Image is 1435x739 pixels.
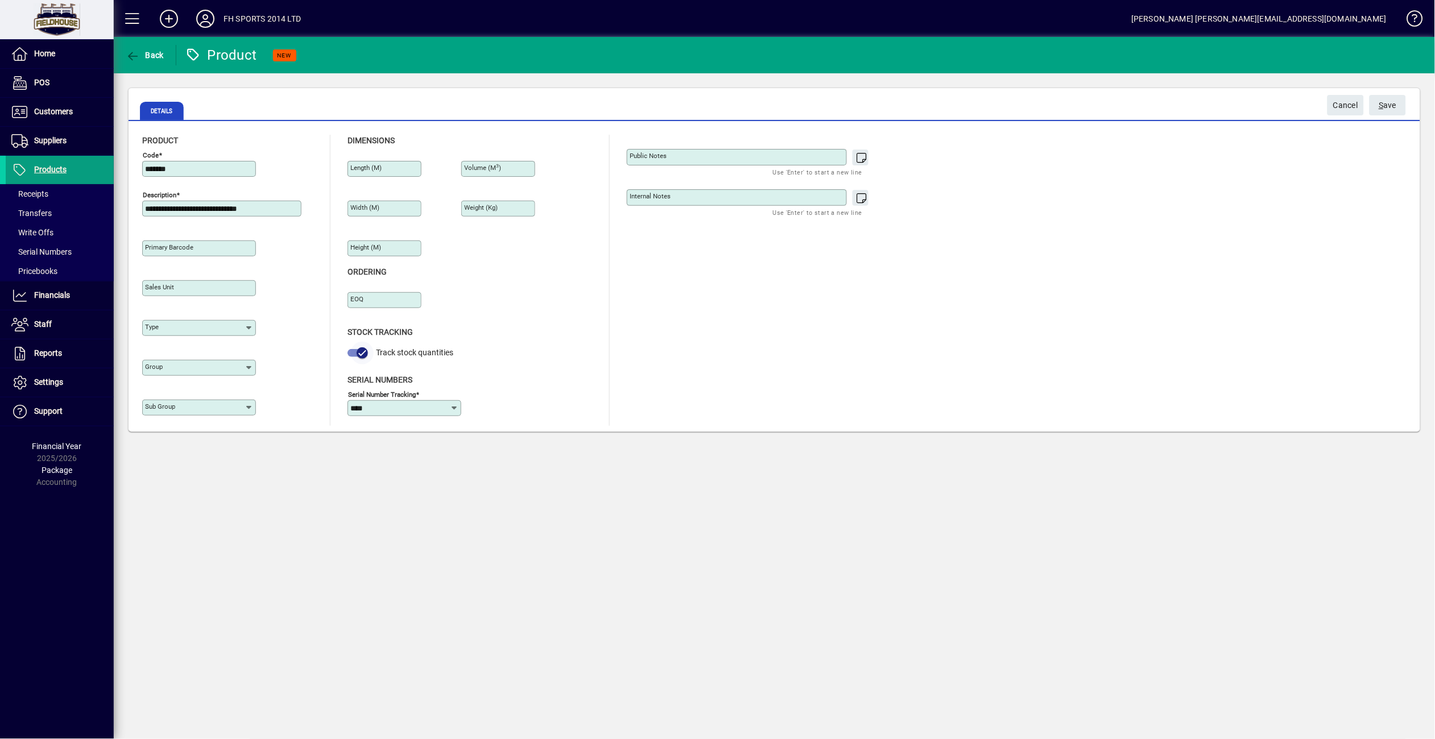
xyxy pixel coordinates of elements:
a: POS [6,69,114,97]
a: Suppliers [6,127,114,155]
span: Serial Numbers [11,247,72,256]
a: Pricebooks [6,261,114,281]
mat-label: Primary barcode [145,243,193,251]
a: Write Offs [6,223,114,242]
a: Knowledge Base [1398,2,1421,39]
sup: 3 [496,163,499,169]
mat-label: Height (m) [350,243,381,251]
span: Financials [34,290,70,300]
div: Product [185,46,257,64]
mat-label: Weight (Kg) [464,204,498,211]
span: Transfers [11,209,52,218]
mat-label: Volume (m ) [464,164,501,172]
span: Financial Year [32,442,82,451]
mat-label: Type [145,323,159,331]
a: Receipts [6,184,114,204]
span: Reports [34,348,62,358]
div: FH SPORTS 2014 LTD [224,10,301,28]
a: Staff [6,310,114,339]
mat-label: Internal Notes [630,192,671,200]
mat-label: Description [143,191,176,199]
mat-label: Sales unit [145,283,174,291]
span: Receipts [11,189,48,198]
mat-hint: Use 'Enter' to start a new line [773,206,862,219]
a: Support [6,397,114,426]
button: Save [1370,95,1406,115]
mat-label: Group [145,363,163,371]
a: Settings [6,368,114,397]
button: Back [123,45,167,65]
mat-label: EOQ [350,295,363,303]
span: Package [42,466,72,475]
span: Back [126,51,164,60]
a: Customers [6,98,114,126]
div: [PERSON_NAME] [PERSON_NAME][EMAIL_ADDRESS][DOMAIN_NAME] [1131,10,1387,28]
span: ave [1379,96,1397,115]
a: Home [6,40,114,68]
a: Serial Numbers [6,242,114,261]
a: Financials [6,281,114,310]
span: Products [34,165,67,174]
mat-label: Serial Number tracking [348,390,416,398]
span: Serial Numbers [348,375,412,384]
mat-label: Code [143,151,159,159]
span: NEW [278,52,292,59]
span: Home [34,49,55,58]
span: Product [142,136,178,145]
button: Profile [187,9,224,29]
span: Track stock quantities [376,348,453,357]
mat-label: Length (m) [350,164,382,172]
span: Staff [34,319,52,329]
span: Dimensions [348,136,395,145]
span: S [1379,101,1384,110]
span: Details [140,102,184,120]
span: Settings [34,377,63,387]
button: Add [151,9,187,29]
mat-label: Sub group [145,402,175,410]
span: Suppliers [34,136,67,145]
a: Reports [6,339,114,368]
span: Support [34,406,63,416]
button: Cancel [1328,95,1364,115]
span: Pricebooks [11,267,57,276]
span: Stock Tracking [348,327,413,337]
mat-label: Width (m) [350,204,379,211]
app-page-header-button: Back [114,45,176,65]
mat-hint: Use 'Enter' to start a new line [773,165,862,178]
a: Transfers [6,204,114,223]
mat-label: Public Notes [630,152,667,160]
span: POS [34,78,49,87]
span: Cancel [1333,96,1358,115]
span: Ordering [348,267,387,276]
span: Customers [34,107,73,116]
span: Write Offs [11,228,53,237]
